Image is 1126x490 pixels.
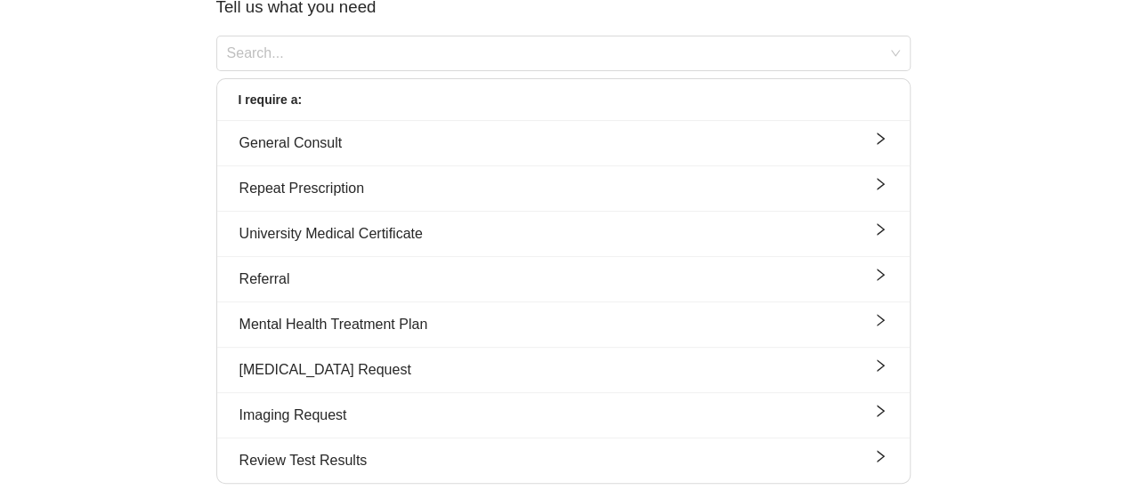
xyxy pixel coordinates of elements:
span: right [873,449,887,471]
button: Referralright [217,257,910,301]
button: [MEDICAL_DATA] Requestright [217,348,910,392]
button: General Consultright [217,121,910,165]
div: Repeat Prescription [239,177,887,199]
div: [MEDICAL_DATA] Request [239,358,887,381]
span: right [873,177,887,199]
button: Review Test Resultsright [217,438,910,483]
div: Review Test Results [239,449,887,471]
div: Mental Health Treatment Plan [239,313,887,335]
div: Imaging Request [239,404,887,426]
span: right [873,222,887,245]
div: University Medical Certificate [239,222,887,245]
span: right [873,313,887,335]
button: Mental Health Treatment Planright [217,302,910,347]
div: Referral [239,268,887,290]
button: Imaging Requestright [217,393,910,438]
span: right [873,132,887,154]
div: I require a: [239,90,888,109]
span: right [873,404,887,426]
button: Repeat Prescriptionright [217,166,910,211]
button: University Medical Certificateright [217,212,910,256]
div: General Consult [239,132,887,154]
span: right [873,268,887,290]
span: right [873,358,887,381]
